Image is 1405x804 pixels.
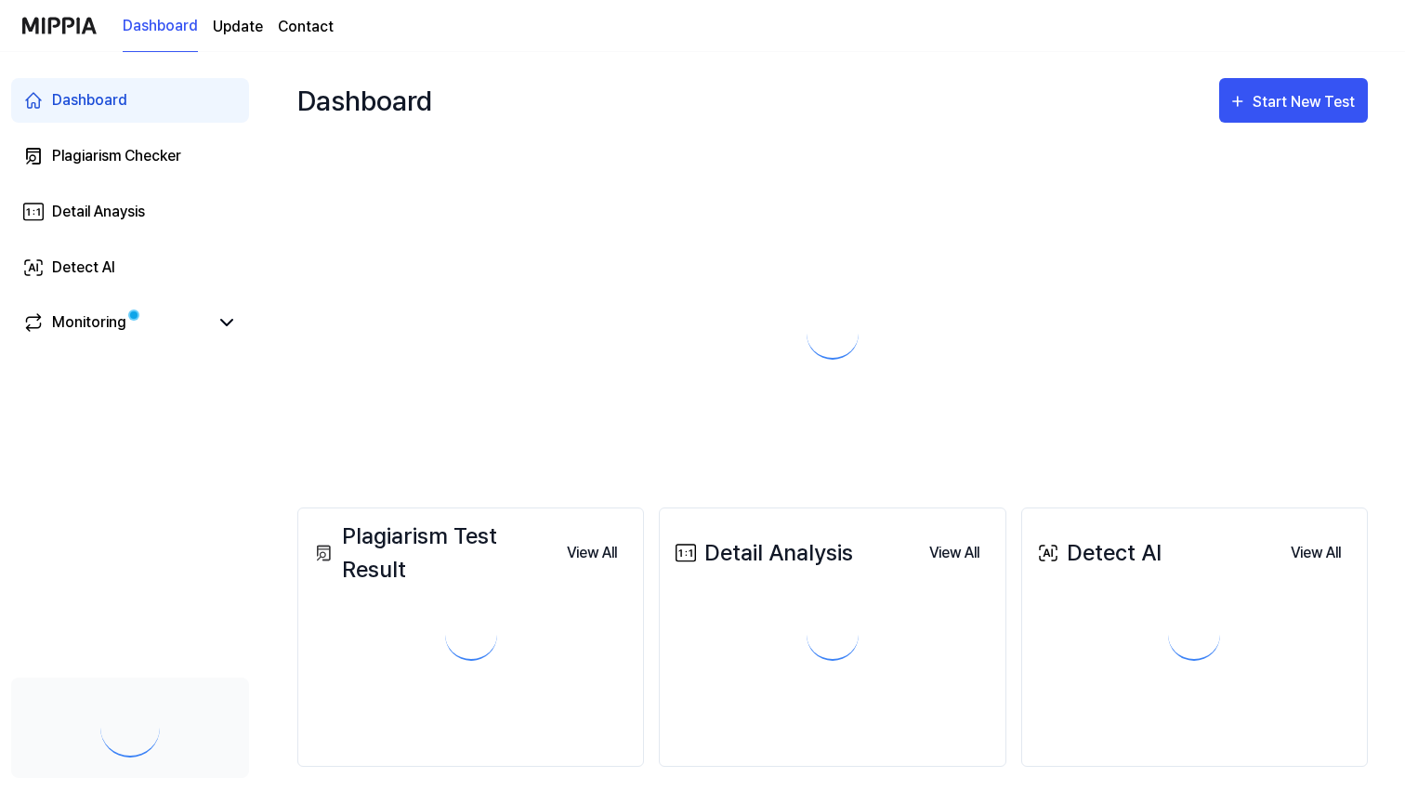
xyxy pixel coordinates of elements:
[22,311,208,334] a: Monitoring
[309,520,552,587] div: Plagiarism Test Result
[1276,534,1356,572] button: View All
[297,71,432,130] div: Dashboard
[52,257,115,279] div: Detect AI
[52,89,127,112] div: Dashboard
[1033,536,1162,570] div: Detect AI
[11,78,249,123] a: Dashboard
[52,311,126,334] div: Monitoring
[52,145,181,167] div: Plagiarism Checker
[914,534,994,572] button: View All
[123,1,198,52] a: Dashboard
[11,190,249,234] a: Detail Anaysis
[552,534,632,572] a: View All
[914,534,994,572] a: View All
[1219,78,1368,123] button: Start New Test
[278,16,334,38] a: Contact
[552,534,632,572] button: View All
[11,134,249,178] a: Plagiarism Checker
[671,536,853,570] div: Detail Analysis
[1253,90,1359,114] div: Start New Test
[1276,534,1356,572] a: View All
[11,245,249,290] a: Detect AI
[52,201,145,223] div: Detail Anaysis
[213,16,263,38] a: Update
